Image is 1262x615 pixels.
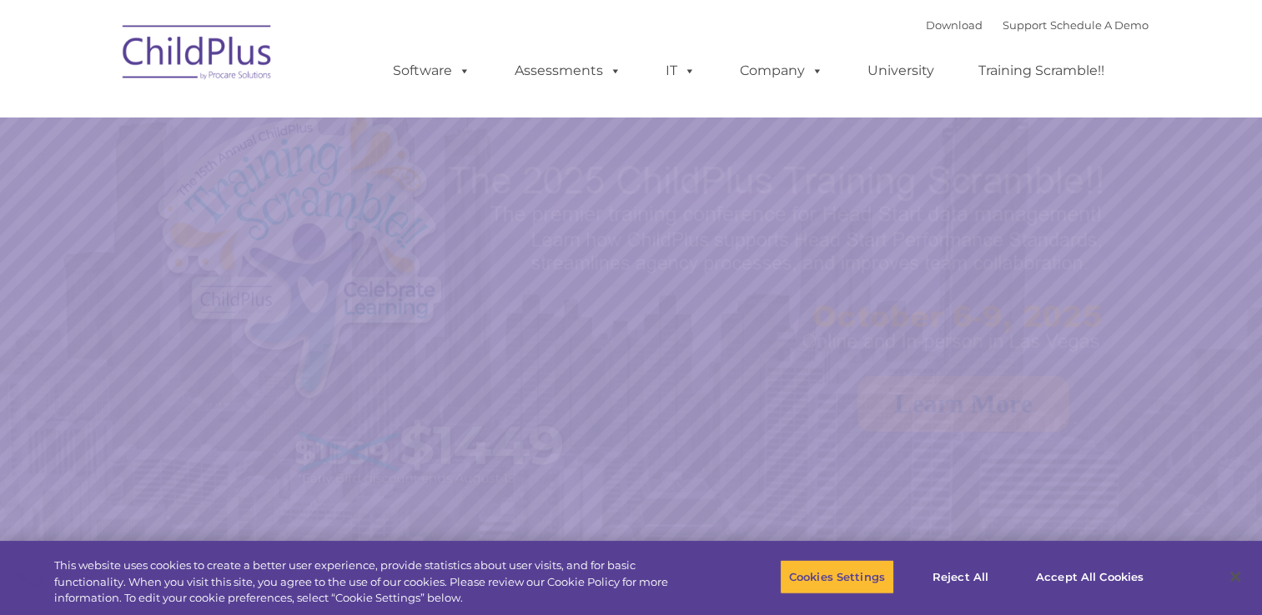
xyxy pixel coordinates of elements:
a: Software [376,54,487,87]
a: Assessments [498,54,638,87]
a: Company [723,54,840,87]
a: Download [926,18,983,32]
a: Learn More [857,376,1069,432]
a: IT [649,54,712,87]
button: Reject All [908,559,1013,594]
button: Cookies Settings [780,559,894,594]
a: Training Scramble!! [962,54,1121,87]
div: This website uses cookies to create a better user experience, provide statistics about user visit... [54,557,694,607]
a: Support [1003,18,1047,32]
a: University [851,54,951,87]
button: Close [1217,558,1254,595]
font: | [926,18,1149,32]
img: ChildPlus by Procare Solutions [114,13,281,97]
a: Schedule A Demo [1050,18,1149,32]
button: Accept All Cookies [1027,559,1153,594]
